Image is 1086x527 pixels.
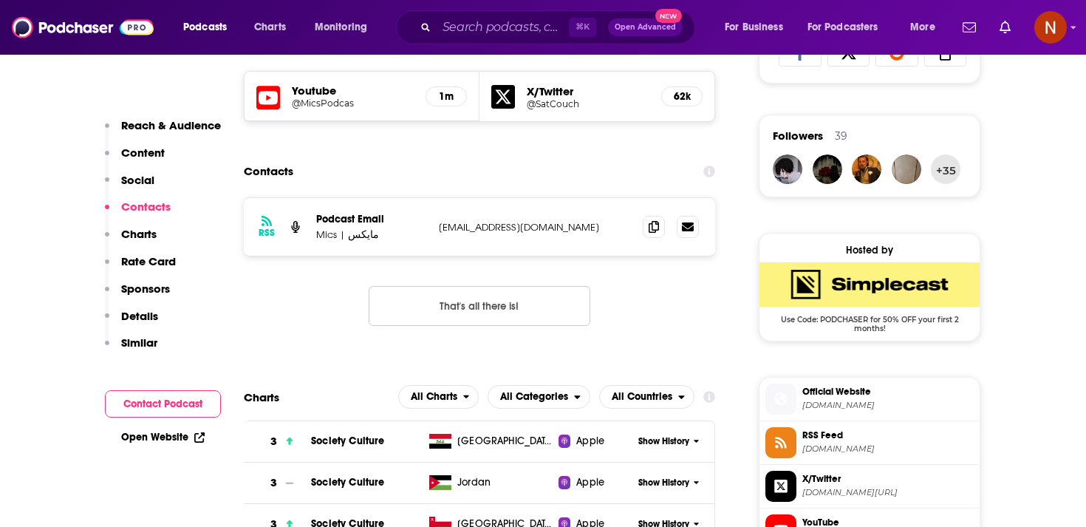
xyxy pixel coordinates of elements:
[292,98,414,109] a: @MicsPodcas
[270,475,277,492] h3: 3
[410,10,709,44] div: Search podcasts, credits, & more...
[411,392,457,402] span: All Charts
[105,336,157,363] button: Similar
[559,434,633,449] a: Apple
[1034,11,1067,44] span: Logged in as AdelNBM
[615,24,676,31] span: Open Advanced
[612,392,672,402] span: All Countries
[527,98,649,109] h5: @SatCouch
[773,154,802,184] img: J0Rz
[765,471,974,502] a: X/Twitter[DOMAIN_NAME][URL]
[576,475,604,490] span: Apple
[633,477,704,489] button: Show History
[931,154,960,184] button: +35
[245,16,295,39] a: Charts
[576,434,604,449] span: Apple
[121,227,157,241] p: Charts
[121,254,176,268] p: Rate Card
[655,9,682,23] span: New
[315,17,367,38] span: Monitoring
[608,18,683,36] button: Open AdvancedNew
[957,15,982,40] a: Show notifications dropdown
[311,435,384,447] a: Society Culture
[105,309,158,336] button: Details
[121,282,170,296] p: Sponsors
[121,309,158,323] p: Details
[813,154,842,184] img: y_700
[1034,11,1067,44] button: Show profile menu
[1034,11,1067,44] img: User Profile
[773,129,823,143] span: Followers
[121,336,157,350] p: Similar
[798,16,900,39] button: open menu
[423,475,558,490] a: Jordan
[725,17,783,38] span: For Business
[105,118,221,146] button: Reach & Audience
[802,400,974,411] span: omny.fm
[121,118,221,132] p: Reach & Audience
[259,227,275,239] h3: RSS
[759,262,980,307] img: SimpleCast Deal: Use Code: PODCHASER for 50% OFF your first 2 months!
[802,443,974,455] span: feeds.simplecast.com
[369,286,590,326] button: Nothing here.
[121,200,171,214] p: Contacts
[500,392,568,402] span: All Categories
[759,244,980,256] div: Hosted by
[802,385,974,398] span: Official Website
[765,427,974,458] a: RSS Feed[DOMAIN_NAME]
[173,16,246,39] button: open menu
[852,154,881,184] img: sama
[438,90,454,103] h5: 1m
[599,385,694,409] button: open menu
[244,421,311,462] a: 3
[105,254,176,282] button: Rate Card
[714,16,802,39] button: open menu
[183,17,227,38] span: Podcasts
[900,16,954,39] button: open menu
[105,173,154,200] button: Social
[105,146,165,173] button: Content
[244,157,293,186] h2: Contacts
[633,435,704,448] button: Show History
[316,228,427,241] p: Mics | مايكس
[759,262,980,332] a: SimpleCast Deal: Use Code: PODCHASER for 50% OFF your first 2 months!
[423,434,558,449] a: [GEOGRAPHIC_DATA]
[105,200,171,227] button: Contacts
[398,385,479,409] h2: Platforms
[105,227,157,254] button: Charts
[527,84,649,98] h5: X/Twitter
[316,213,427,225] p: Podcast Email
[121,146,165,160] p: Content
[638,477,689,489] span: Show History
[559,475,633,490] a: Apple
[270,433,277,450] h3: 3
[105,390,221,418] button: Contact Podcast
[488,385,590,409] h2: Categories
[398,385,479,409] button: open menu
[802,429,974,442] span: RSS Feed
[638,435,689,448] span: Show History
[437,16,569,39] input: Search podcasts, credits, & more...
[674,90,690,103] h5: 62k
[244,390,279,404] h2: Charts
[12,13,154,41] img: Podchaser - Follow, Share and Rate Podcasts
[105,282,170,309] button: Sponsors
[892,154,921,184] img: kuwaitnight1900
[311,476,384,489] a: Society Culture
[292,84,414,98] h5: Youtube
[759,307,980,333] span: Use Code: PODCHASER for 50% OFF your first 2 months!
[807,17,878,38] span: For Podcasters
[121,431,205,443] a: Open Website
[254,17,286,38] span: Charts
[599,385,694,409] h2: Countries
[457,475,491,490] span: Jordan
[994,15,1017,40] a: Show notifications dropdown
[910,17,935,38] span: More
